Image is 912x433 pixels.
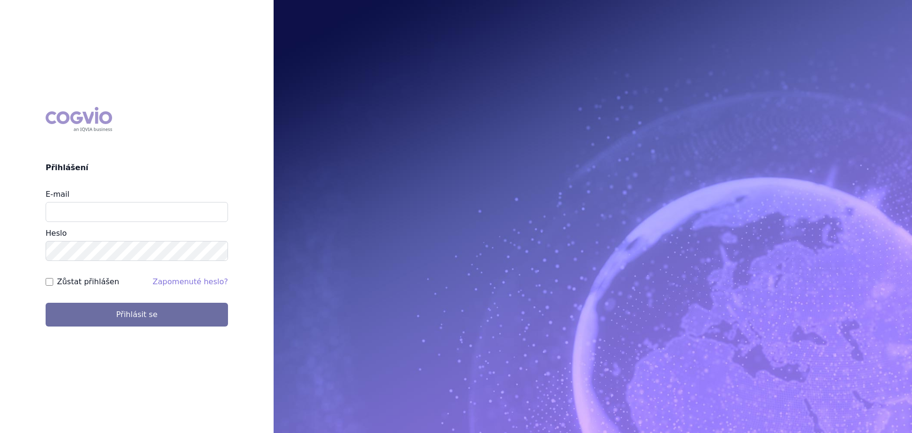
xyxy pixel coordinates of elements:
label: Zůstat přihlášen [57,276,119,288]
label: Heslo [46,229,66,238]
h2: Přihlášení [46,162,228,173]
div: COGVIO [46,107,112,132]
button: Přihlásit se [46,303,228,327]
a: Zapomenuté heslo? [152,277,228,286]
label: E-mail [46,190,69,199]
